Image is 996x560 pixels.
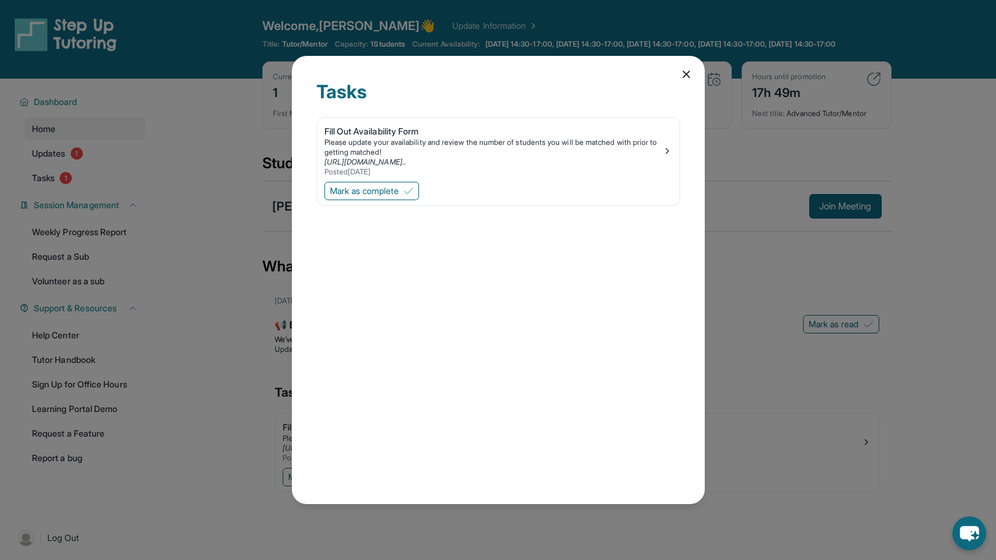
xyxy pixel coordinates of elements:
[324,125,662,138] div: Fill Out Availability Form
[952,516,986,550] button: chat-button
[404,186,414,196] img: Mark as complete
[324,167,662,177] div: Posted [DATE]
[330,185,399,197] span: Mark as complete
[316,80,680,117] div: Tasks
[324,182,419,200] button: Mark as complete
[317,118,680,179] a: Fill Out Availability FormPlease update your availability and review the number of students you w...
[324,157,406,166] a: [URL][DOMAIN_NAME]..
[324,138,662,157] div: Please update your availability and review the number of students you will be matched with prior ...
